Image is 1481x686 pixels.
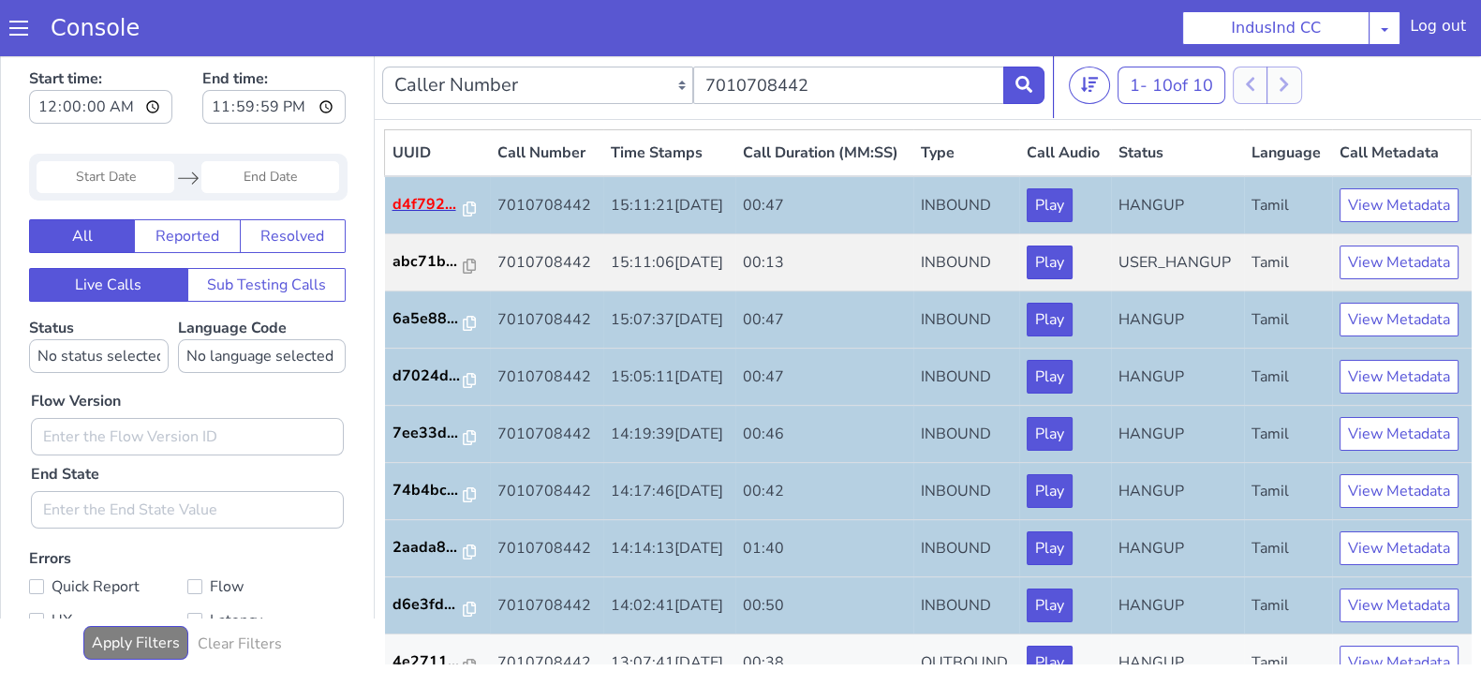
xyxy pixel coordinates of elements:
td: 00:46 [735,354,913,411]
td: 14:14:13[DATE] [603,469,736,526]
td: 7010708442 [490,297,603,354]
button: Live Calls [29,216,188,250]
input: Start Date [37,110,174,142]
td: Tamil [1244,183,1332,240]
button: Resolved [240,168,346,201]
td: 15:11:06[DATE] [603,183,736,240]
a: d4f792... [392,142,482,164]
p: 4e2711... [392,599,464,621]
button: Play [1027,365,1073,399]
td: HANGUP [1111,297,1244,354]
a: abc71b... [392,199,482,221]
td: HANGUP [1111,583,1244,640]
button: Play [1027,594,1073,628]
td: HANGUP [1111,125,1244,183]
td: INBOUND [913,469,1020,526]
input: Enter the Caller Number [693,15,1004,52]
p: d7024d... [392,313,464,336]
th: Call Metadata [1332,79,1472,126]
input: End time: [202,38,346,72]
td: 7010708442 [490,469,603,526]
input: Enter the Flow Version ID [31,366,344,404]
td: HANGUP [1111,411,1244,469]
td: INBOUND [913,240,1020,297]
th: UUID [385,79,490,126]
div: Log out [1410,15,1466,45]
td: 14:19:39[DATE] [603,354,736,411]
label: Status [29,266,169,321]
button: 1- 10of 10 [1118,15,1225,52]
td: HANGUP [1111,526,1244,583]
button: View Metadata [1340,423,1459,456]
p: 7ee33d... [392,370,464,393]
a: Console [28,15,162,41]
td: HANGUP [1111,469,1244,526]
p: 2aada8... [392,485,464,507]
td: Tamil [1244,240,1332,297]
td: 14:02:41[DATE] [603,526,736,583]
button: View Metadata [1340,537,1459,571]
td: Tamil [1244,526,1332,583]
button: Play [1027,308,1073,342]
td: Tamil [1244,354,1332,411]
button: All [29,168,135,201]
a: 7ee33d... [392,370,482,393]
td: 15:07:37[DATE] [603,240,736,297]
button: Play [1027,251,1073,285]
label: UX [29,556,187,582]
td: 00:47 [735,297,913,354]
label: Latency [187,556,346,582]
td: USER_HANGUP [1111,183,1244,240]
td: 00:50 [735,526,913,583]
td: 7010708442 [490,240,603,297]
td: 7010708442 [490,125,603,183]
td: INBOUND [913,297,1020,354]
td: 13:07:41[DATE] [603,583,736,640]
button: Play [1027,194,1073,228]
p: 6a5e88... [392,256,464,278]
td: Tamil [1244,469,1332,526]
label: Language Code [178,266,346,321]
td: Tamil [1244,583,1332,640]
button: Play [1027,537,1073,571]
td: 00:42 [735,411,913,469]
button: View Metadata [1340,137,1459,171]
button: Apply Filters [83,574,188,608]
td: 7010708442 [490,183,603,240]
td: 7010708442 [490,583,603,640]
th: Call Duration (MM:SS) [735,79,913,126]
button: IndusInd CC [1182,11,1370,45]
label: Quick Report [29,522,187,548]
th: Status [1111,79,1244,126]
button: View Metadata [1340,308,1459,342]
select: Status [29,288,169,321]
td: INBOUND [913,411,1020,469]
th: Call Number [490,79,603,126]
td: 00:47 [735,240,913,297]
p: 74b4bc... [392,427,464,450]
button: View Metadata [1340,251,1459,285]
td: 7010708442 [490,354,603,411]
td: INBOUND [913,183,1020,240]
td: 00:47 [735,125,913,183]
td: 7010708442 [490,411,603,469]
td: Tamil [1244,297,1332,354]
td: Tamil [1244,125,1332,183]
a: 2aada8... [392,485,482,507]
td: 00:38 [735,583,913,640]
button: View Metadata [1340,480,1459,514]
a: 6a5e88... [392,256,482,278]
select: Language Code [178,288,346,321]
td: 7010708442 [490,526,603,583]
p: d6e3fd... [392,542,464,564]
a: 4e2711... [392,599,482,621]
h6: Clear Filters [198,584,282,602]
a: d7024d... [392,313,482,336]
th: Type [913,79,1020,126]
td: INBOUND [913,125,1020,183]
button: Play [1027,423,1073,456]
button: Play [1027,137,1073,171]
button: Play [1027,480,1073,514]
input: Start time: [29,38,172,72]
button: View Metadata [1340,365,1459,399]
